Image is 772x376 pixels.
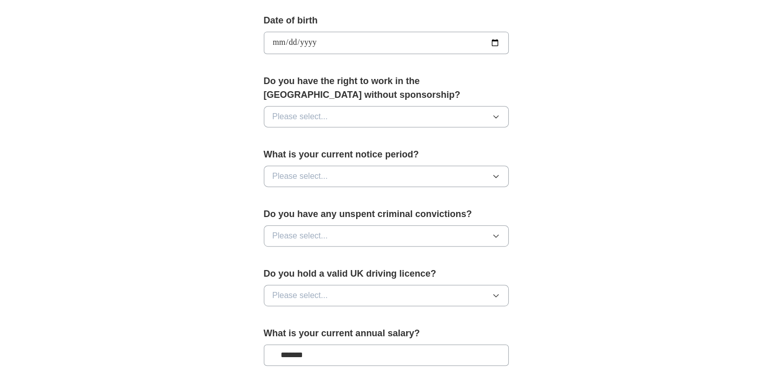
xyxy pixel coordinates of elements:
label: Do you hold a valid UK driving licence? [264,267,509,281]
button: Please select... [264,285,509,306]
span: Please select... [272,170,328,182]
label: What is your current notice period? [264,148,509,162]
button: Please select... [264,225,509,247]
span: Please select... [272,289,328,302]
button: Please select... [264,166,509,187]
button: Please select... [264,106,509,127]
label: Do you have any unspent criminal convictions? [264,207,509,221]
label: Date of birth [264,14,509,28]
label: What is your current annual salary? [264,327,509,340]
span: Please select... [272,230,328,242]
label: Do you have the right to work in the [GEOGRAPHIC_DATA] without sponsorship? [264,74,509,102]
span: Please select... [272,111,328,123]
